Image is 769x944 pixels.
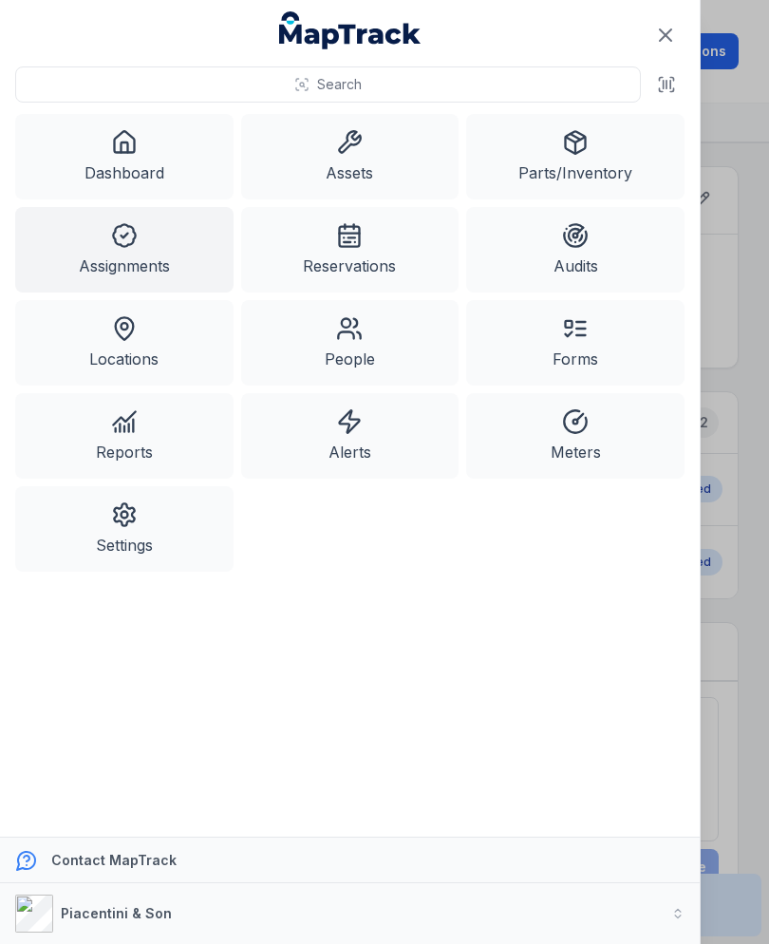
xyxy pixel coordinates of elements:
[15,207,234,293] a: Assignments
[15,66,641,103] button: Search
[466,393,685,479] a: Meters
[15,114,234,199] a: Dashboard
[646,15,685,55] button: Close navigation
[466,114,685,199] a: Parts/Inventory
[279,11,422,49] a: MapTrack
[241,300,460,386] a: People
[61,905,172,921] strong: Piacentini & Son
[466,207,685,293] a: Audits
[15,486,234,572] a: Settings
[241,114,460,199] a: Assets
[241,207,460,293] a: Reservations
[15,393,234,479] a: Reports
[51,852,177,868] strong: Contact MapTrack
[466,300,685,386] a: Forms
[241,393,460,479] a: Alerts
[15,300,234,386] a: Locations
[317,75,362,94] span: Search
